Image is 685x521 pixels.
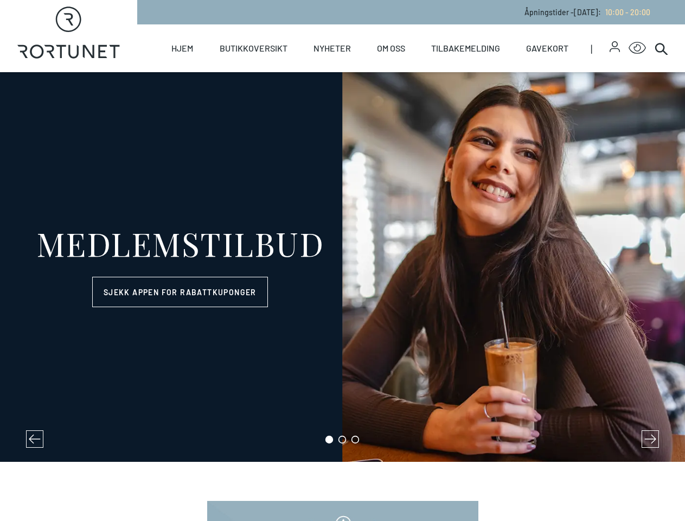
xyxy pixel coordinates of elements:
button: Open Accessibility Menu [629,40,646,57]
a: Om oss [377,24,405,72]
a: Tilbakemelding [431,24,500,72]
a: Gavekort [526,24,568,72]
a: 10:00 - 20:00 [601,8,650,17]
a: Hjem [171,24,193,72]
a: Sjekk appen for rabattkuponger [92,277,268,307]
div: MEDLEMSTILBUD [36,227,324,259]
a: Nyheter [313,24,351,72]
p: Åpningstider - [DATE] : [524,7,650,18]
span: 10:00 - 20:00 [605,8,650,17]
span: | [591,24,610,72]
a: Butikkoversikt [220,24,287,72]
